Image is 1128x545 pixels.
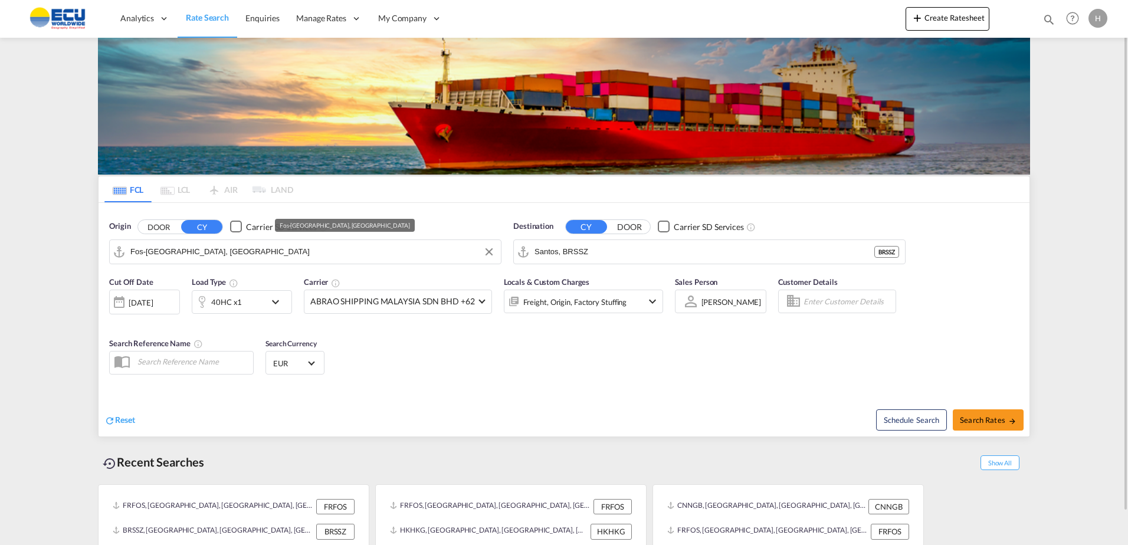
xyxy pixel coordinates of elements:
div: FRFOS, Fos-sur-Mer, France, Western Europe, Europe [113,499,313,514]
div: HKHKG [591,524,632,539]
span: Rate Search [186,12,229,22]
div: BRSSZ [316,524,355,539]
input: Search by Port [130,243,495,261]
md-icon: icon-refresh [104,415,115,426]
md-icon: icon-chevron-down [268,295,288,309]
md-checkbox: Checkbox No Ink [658,221,744,233]
span: Cut Off Date [109,277,153,287]
div: H [1088,9,1107,28]
div: [DATE] [129,297,153,308]
md-select: Select Currency: € EUREuro [272,354,318,372]
md-icon: icon-chevron-down [645,294,660,308]
span: Sales Person [675,277,718,287]
button: Note: By default Schedule search will only considerorigin ports, destination ports and cut off da... [876,409,947,431]
div: CNNGB, Ningbo, China, Greater China & Far East Asia, Asia Pacific [667,499,865,514]
md-icon: icon-magnify [1042,13,1055,26]
input: Search Reference Name [132,353,253,370]
md-icon: Your search will be saved by the below given name [194,339,203,349]
div: Help [1063,8,1088,29]
md-input-container: Santos, BRSSZ [514,240,905,264]
span: Destination [513,221,553,232]
span: Show All [981,455,1019,470]
button: Clear Input [480,243,498,261]
span: Carrier [304,277,340,287]
span: Origin [109,221,130,232]
input: Enter Customer Details [804,293,892,310]
md-icon: Unchecked: Search for CY (Container Yard) services for all selected carriers.Checked : Search for... [746,222,756,232]
span: Locals & Custom Charges [504,277,590,287]
button: icon-plus 400-fgCreate Ratesheet [906,7,989,31]
md-tab-item: FCL [104,176,152,202]
span: Manage Rates [296,12,346,24]
div: [DATE] [109,290,180,314]
img: LCL+%26+FCL+BACKGROUND.png [98,38,1030,175]
div: 40HC x1icon-chevron-down [192,290,292,314]
button: DOOR [138,220,179,234]
md-icon: icon-information-outline [229,278,238,288]
span: EUR [273,358,306,369]
span: Search Rates [960,415,1016,425]
div: icon-magnify [1042,13,1055,31]
div: HKHKG, Hong Kong, Hong Kong, Greater China & Far East Asia, Asia Pacific [390,524,588,539]
div: Recent Searches [98,449,209,475]
div: Carrier SD Services [246,221,316,233]
div: FRFOS [871,524,909,539]
div: FRFOS, Fos-sur-Mer, France, Western Europe, Europe [390,499,591,514]
span: Analytics [120,12,154,24]
div: Fos-[GEOGRAPHIC_DATA], [GEOGRAPHIC_DATA] [280,219,410,232]
button: CY [566,220,607,234]
span: Customer Details [778,277,838,287]
span: Help [1063,8,1083,28]
span: Search Reference Name [109,339,203,348]
md-icon: The selected Trucker/Carrierwill be displayed in the rate results If the rates are from another f... [331,278,340,288]
img: 6cccb1402a9411edb762cf9624ab9cda.png [18,5,97,32]
md-input-container: Fos-sur-Mer, FRFOS [110,240,501,264]
div: [PERSON_NAME] [701,297,762,307]
div: icon-refreshReset [104,414,135,427]
input: Search by Port [535,243,874,261]
div: FRFOS [593,499,632,514]
button: Search Ratesicon-arrow-right [953,409,1024,431]
div: BRSSZ, Santos, Brazil, South America, Americas [113,524,313,539]
div: Carrier SD Services [674,221,744,233]
div: Origin DOOR CY Checkbox No InkUnchecked: Search for CY (Container Yard) services for all selected... [99,203,1029,436]
div: FRFOS, Fos-sur-Mer, France, Western Europe, Europe [667,524,868,539]
div: BRSSZ [874,246,899,258]
span: ABRAO SHIPPING MALAYSIA SDN BHD +62 [310,296,475,307]
button: CY [181,220,222,234]
span: Search Currency [265,339,317,348]
div: Freight Origin Factory Stuffingicon-chevron-down [504,290,663,313]
div: CNNGB [868,499,909,514]
md-pagination-wrapper: Use the left and right arrow keys to navigate between tabs [104,176,293,202]
div: FRFOS [316,499,355,514]
button: DOOR [609,220,650,234]
md-checkbox: Checkbox No Ink [230,221,316,233]
span: Enquiries [245,13,280,23]
div: 40HC x1 [211,294,242,310]
md-icon: icon-arrow-right [1008,417,1016,425]
md-icon: icon-backup-restore [103,457,117,471]
md-datepicker: Select [109,313,118,329]
span: My Company [378,12,427,24]
span: Reset [115,415,135,425]
div: Freight Origin Factory Stuffing [523,294,627,310]
span: Load Type [192,277,238,287]
md-icon: icon-plus 400-fg [910,11,924,25]
md-select: Sales Person: Hippolyte Sainton [700,293,763,310]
